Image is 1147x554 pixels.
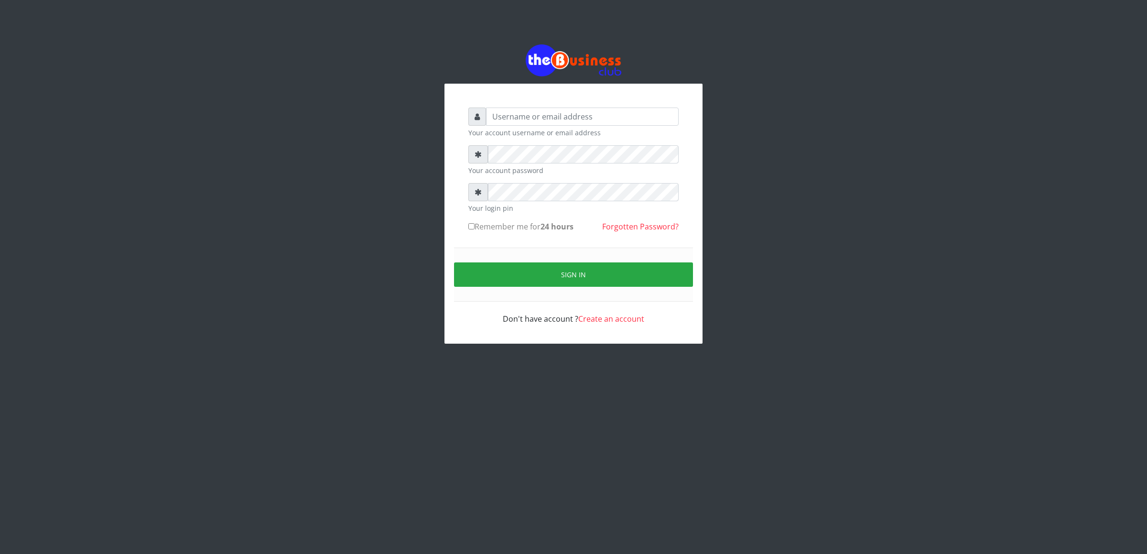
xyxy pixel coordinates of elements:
b: 24 hours [541,221,573,232]
input: Remember me for24 hours [468,223,475,229]
a: Forgotten Password? [602,221,679,232]
input: Username or email address [486,108,679,126]
small: Your account username or email address [468,128,679,138]
label: Remember me for [468,221,573,232]
a: Create an account [578,314,644,324]
small: Your login pin [468,203,679,213]
small: Your account password [468,165,679,175]
button: Sign in [454,262,693,287]
div: Don't have account ? [468,302,679,325]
